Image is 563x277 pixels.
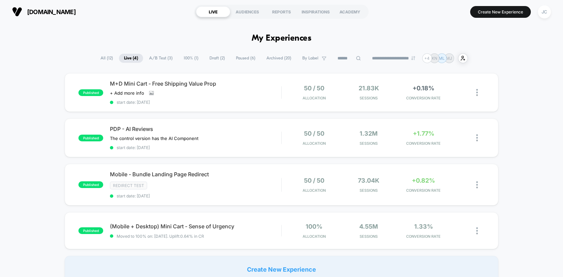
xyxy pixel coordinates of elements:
div: REPORTS [264,6,299,17]
span: +0.18% [413,85,434,92]
span: published [78,181,103,188]
button: JC [536,5,553,19]
span: Allocation [303,96,326,100]
span: start date: [DATE] [110,193,281,198]
span: published [78,89,103,96]
span: + Add more info [110,90,144,96]
img: close [476,89,478,96]
span: Live ( 4 ) [119,54,143,63]
span: +0.82% [412,177,435,184]
span: 100% [306,223,322,230]
div: ACADEMY [333,6,367,17]
span: The control version has the AI Component [110,136,198,141]
span: 50 / 50 [304,130,324,137]
span: Moved to 100% on: [DATE] . Uplift: 0.64% in CR [117,234,204,239]
img: close [476,181,478,188]
div: INSPIRATIONS [299,6,333,17]
span: Redirect Test [110,182,147,189]
div: JC [538,5,551,18]
span: published [78,227,103,234]
p: ML [439,56,445,61]
div: LIVE [196,6,230,17]
span: By Label [302,56,318,61]
span: 1.33% [414,223,433,230]
span: start date: [DATE] [110,100,281,105]
span: Draft ( 2 ) [204,54,230,63]
span: Allocation [303,188,326,193]
img: close [476,227,478,234]
button: [DOMAIN_NAME] [10,6,78,17]
span: Sessions [343,141,394,146]
span: CONVERSION RATE [398,141,449,146]
span: Sessions [343,96,394,100]
span: 1.32M [360,130,378,137]
div: AUDIENCES [230,6,264,17]
button: Create New Experience [470,6,531,18]
span: M+D Mini Cart - Free Shipping Value Prop [110,80,281,87]
span: Allocation [303,141,326,146]
span: 21.83k [359,85,379,92]
img: end [411,56,415,60]
h1: My Experiences [252,34,312,43]
span: (Mobile + Desktop) Mini Cart - Sense of Urgency [110,223,281,230]
span: CONVERSION RATE [398,188,449,193]
span: CONVERSION RATE [398,234,449,239]
span: published [78,135,103,141]
span: 100% ( 1 ) [179,54,203,63]
span: All ( 12 ) [96,54,118,63]
span: Allocation [303,234,326,239]
span: A/B Test ( 3 ) [144,54,178,63]
span: CONVERSION RATE [398,96,449,100]
span: start date: [DATE] [110,145,281,150]
span: Archived ( 20 ) [261,54,296,63]
span: 50 / 50 [304,177,324,184]
span: Sessions [343,234,394,239]
img: close [476,134,478,141]
span: 73.04k [358,177,379,184]
span: 4.55M [359,223,378,230]
span: +1.77% [413,130,434,137]
span: [DOMAIN_NAME] [27,8,76,15]
img: Visually logo [12,7,22,17]
span: PDP - AI Reviews [110,126,281,132]
span: Mobile - Bundle Landing Page Redirect [110,171,281,178]
p: MJ [446,56,452,61]
span: Sessions [343,188,394,193]
div: + 4 [422,53,432,63]
p: KN [432,56,437,61]
span: Paused ( 6 ) [231,54,260,63]
span: 50 / 50 [304,85,324,92]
